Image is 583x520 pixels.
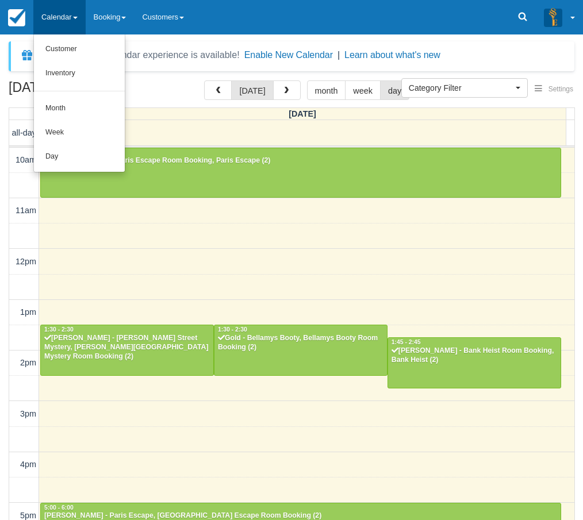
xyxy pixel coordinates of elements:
[244,49,333,61] button: Enable New Calendar
[40,148,561,198] a: 10:00 - 11:00[PERSON_NAME] - Paris Escape Room Booking, Paris Escape (2)
[218,326,247,333] span: 1:30 - 2:30
[337,50,340,60] span: |
[231,80,273,100] button: [DATE]
[16,155,36,164] span: 10am
[214,325,388,375] a: 1:30 - 2:30Gold - Bellamys Booty, Bellamys Booty Room Booking (2)
[44,156,558,165] div: [PERSON_NAME] - Paris Escape Room Booking, Paris Escape (2)
[39,48,240,62] div: A new Booking Calendar experience is available!
[44,504,74,511] span: 5:00 - 6:00
[217,334,384,352] div: Gold - Bellamys Booty, Bellamys Booty Room Booking (2)
[392,339,421,345] span: 1:45 - 2:45
[16,257,36,266] span: 12pm
[40,325,214,375] a: 1:30 - 2:30[PERSON_NAME] - [PERSON_NAME] Street Mystery, [PERSON_NAME][GEOGRAPHIC_DATA] Mystery R...
[391,346,558,365] div: [PERSON_NAME] - Bank Heist Room Booking, Bank Heist (2)
[34,97,125,121] a: Month
[409,82,513,94] span: Category Filter
[34,37,125,61] a: Customer
[20,358,36,367] span: 2pm
[12,128,36,137] span: all-day
[549,85,573,93] span: Settings
[401,78,528,98] button: Category Filter
[380,80,409,100] button: day
[289,109,316,118] span: [DATE]
[44,334,210,361] div: [PERSON_NAME] - [PERSON_NAME] Street Mystery, [PERSON_NAME][GEOGRAPHIC_DATA] Mystery Room Booking...
[34,145,125,169] a: Day
[20,460,36,469] span: 4pm
[388,337,561,388] a: 1:45 - 2:45[PERSON_NAME] - Bank Heist Room Booking, Bank Heist (2)
[9,80,154,102] h2: [DATE]
[44,326,74,333] span: 1:30 - 2:30
[20,409,36,418] span: 3pm
[345,80,381,100] button: week
[8,9,25,26] img: checkfront-main-nav-mini-logo.png
[16,206,36,215] span: 11am
[34,121,125,145] a: Week
[544,8,562,26] img: A3
[307,80,346,100] button: month
[528,81,580,98] button: Settings
[20,307,36,317] span: 1pm
[20,511,36,520] span: 5pm
[33,34,125,172] ul: Calendar
[344,50,440,60] a: Learn about what's new
[34,61,125,86] a: Inventory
